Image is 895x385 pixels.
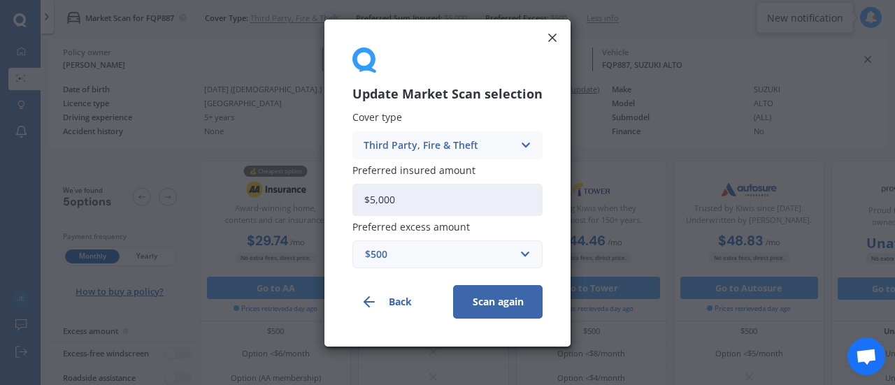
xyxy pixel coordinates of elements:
button: Back [352,285,442,319]
h3: Update Market Scan selection [352,86,543,102]
div: Open chat [847,337,885,375]
button: Scan again [453,285,543,319]
div: $500 [365,247,513,262]
div: Third Party, Fire & Theft [364,138,513,153]
span: Preferred insured amount [352,164,475,177]
span: Preferred excess amount [352,220,470,233]
input: Enter amount [352,184,543,216]
span: Cover type [352,111,402,124]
